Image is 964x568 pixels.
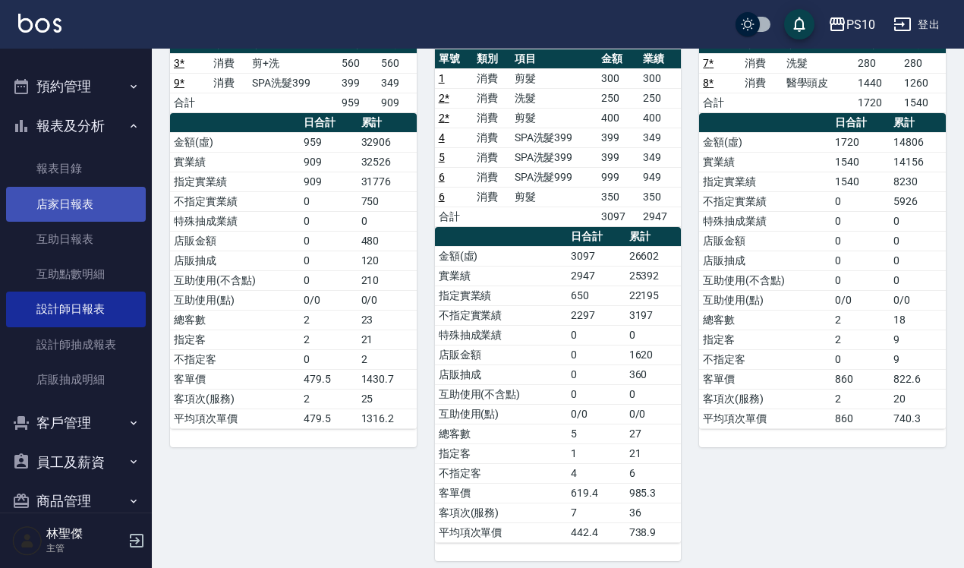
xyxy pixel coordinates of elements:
[473,88,511,108] td: 消費
[338,53,377,73] td: 560
[358,231,417,251] td: 480
[831,113,890,133] th: 日合計
[170,211,300,231] td: 特殊抽成業績
[358,191,417,211] td: 750
[597,88,639,108] td: 250
[358,369,417,389] td: 1430.7
[473,147,511,167] td: 消費
[170,251,300,270] td: 店販抽成
[625,443,682,463] td: 21
[338,93,377,112] td: 959
[831,251,890,270] td: 0
[890,409,946,428] td: 740.3
[625,483,682,503] td: 985.3
[699,270,831,290] td: 互助使用(不含點)
[300,409,357,428] td: 479.5
[358,290,417,310] td: 0/0
[831,211,890,231] td: 0
[890,349,946,369] td: 9
[625,266,682,286] td: 25392
[699,172,831,191] td: 指定實業績
[597,68,639,88] td: 300
[18,14,61,33] img: Logo
[699,330,831,349] td: 指定客
[435,227,682,543] table: a dense table
[890,152,946,172] td: 14156
[358,330,417,349] td: 21
[170,152,300,172] td: 實業績
[783,73,855,93] td: 醫學頭皮
[831,349,890,369] td: 0
[699,93,741,112] td: 合計
[6,187,146,222] a: 店家日報表
[567,483,625,503] td: 619.4
[6,362,146,397] a: 店販抽成明細
[890,369,946,389] td: 822.6
[625,503,682,522] td: 36
[639,108,681,128] td: 400
[435,503,567,522] td: 客項次(服務)
[741,53,783,73] td: 消費
[358,172,417,191] td: 31776
[567,443,625,463] td: 1
[170,191,300,211] td: 不指定實業績
[435,483,567,503] td: 客單價
[890,231,946,251] td: 0
[639,167,681,187] td: 949
[699,34,946,113] table: a dense table
[473,128,511,147] td: 消費
[209,73,249,93] td: 消費
[6,443,146,482] button: 員工及薪資
[439,171,445,183] a: 6
[699,369,831,389] td: 客單價
[822,9,881,40] button: PS10
[567,325,625,345] td: 0
[639,207,681,226] td: 2947
[597,108,639,128] td: 400
[639,147,681,167] td: 349
[831,231,890,251] td: 0
[435,325,567,345] td: 特殊抽成業績
[377,53,417,73] td: 560
[435,384,567,404] td: 互助使用(不含點)
[435,305,567,325] td: 不指定實業績
[248,53,338,73] td: 剪+洗
[473,68,511,88] td: 消費
[567,286,625,305] td: 650
[639,49,681,69] th: 業績
[567,384,625,404] td: 0
[473,49,511,69] th: 類別
[358,251,417,270] td: 120
[567,364,625,384] td: 0
[435,266,567,286] td: 實業績
[511,167,597,187] td: SPA洗髮999
[6,292,146,327] a: 設計師日報表
[358,113,417,133] th: 累計
[435,463,567,483] td: 不指定客
[6,106,146,146] button: 報表及分析
[831,369,890,389] td: 860
[625,364,682,384] td: 360
[890,389,946,409] td: 20
[890,211,946,231] td: 0
[170,349,300,369] td: 不指定客
[625,227,682,247] th: 累計
[170,132,300,152] td: 金額(虛)
[12,525,43,556] img: Person
[439,191,445,203] a: 6
[300,310,357,330] td: 2
[170,389,300,409] td: 客項次(服務)
[6,403,146,443] button: 客戶管理
[625,404,682,424] td: 0/0
[358,349,417,369] td: 2
[900,73,946,93] td: 1260
[854,53,899,73] td: 280
[358,389,417,409] td: 25
[890,132,946,152] td: 14806
[890,290,946,310] td: 0/0
[567,305,625,325] td: 2297
[567,345,625,364] td: 0
[699,389,831,409] td: 客項次(服務)
[511,147,597,167] td: SPA洗髮399
[741,73,783,93] td: 消費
